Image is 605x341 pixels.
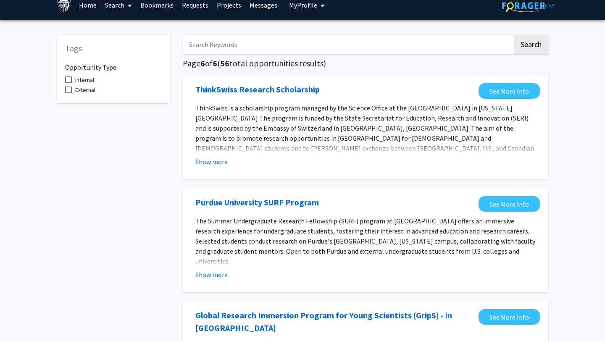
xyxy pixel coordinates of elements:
[479,83,540,99] a: Opens in a new tab
[195,270,228,280] button: Show more
[183,35,513,54] input: Search Keywords
[65,57,162,71] h6: Opportunity Type
[75,85,95,95] span: External
[195,157,228,167] button: Show more
[183,58,548,68] h5: Page of ( total opportunities results)
[65,43,162,53] h5: Tags
[289,1,317,9] span: My Profile
[6,303,36,335] iframe: Chat
[514,35,548,54] button: Search
[195,83,320,96] a: Opens in a new tab
[479,309,540,325] a: Opens in a new tab
[200,58,205,68] span: 6
[195,104,534,163] span: ThinkSwiss is a scholarship program managed by the Science Office at the [GEOGRAPHIC_DATA] in [US...
[195,309,474,334] a: Opens in a new tab
[479,196,540,212] a: Opens in a new tab
[195,196,319,209] a: Opens in a new tab
[195,216,536,266] p: The Summer Undergraduate Research Fellowship (SURF) program at [GEOGRAPHIC_DATA] offers an immers...
[75,75,94,85] span: Internal
[213,58,217,68] span: 6
[220,58,229,68] span: 56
